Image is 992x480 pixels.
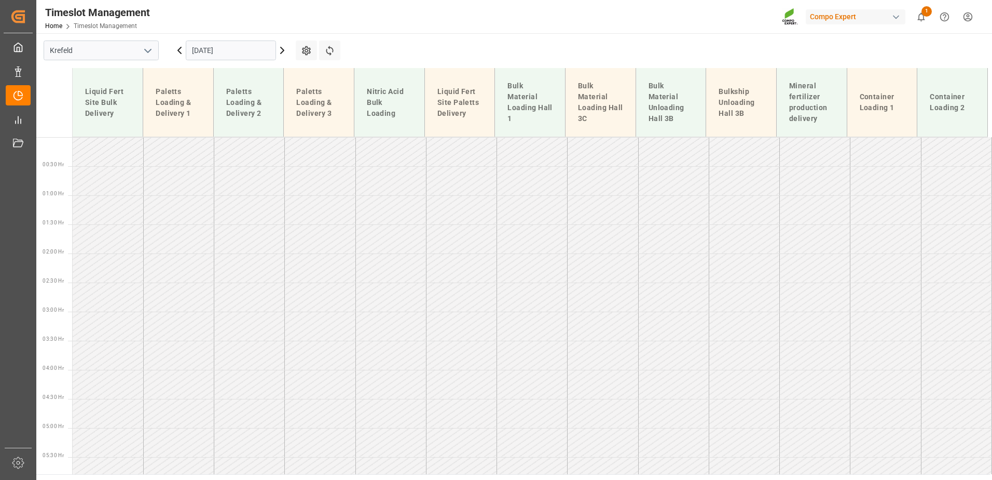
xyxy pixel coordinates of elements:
[222,82,275,123] div: Paletts Loading & Delivery 2
[43,452,64,458] span: 05:30 Hr
[806,7,910,26] button: Compo Expert
[45,5,150,20] div: Timeslot Management
[151,82,205,123] div: Paletts Loading & Delivery 1
[910,5,933,29] button: show 1 new notifications
[363,82,416,123] div: Nitric Acid Bulk Loading
[926,87,979,117] div: Container Loading 2
[785,76,838,128] div: Mineral fertilizer production delivery
[856,87,909,117] div: Container Loading 1
[81,82,134,123] div: Liquid Fert Site Bulk Delivery
[806,9,905,24] div: Compo Expert
[921,6,932,17] span: 1
[574,76,627,128] div: Bulk Material Loading Hall 3C
[43,394,64,400] span: 04:30 Hr
[43,191,64,196] span: 01:00 Hr
[43,365,64,371] span: 04:00 Hr
[140,43,155,59] button: open menu
[43,249,64,255] span: 02:00 Hr
[45,22,62,30] a: Home
[43,278,64,284] span: 02:30 Hr
[782,8,798,26] img: Screenshot%202023-09-29%20at%2010.02.21.png_1712312052.png
[433,82,487,123] div: Liquid Fert Site Paletts Delivery
[186,41,276,60] input: DD.MM.YYYY
[714,82,768,123] div: Bulkship Unloading Hall 3B
[644,76,698,128] div: Bulk Material Unloading Hall 3B
[43,162,64,167] span: 00:30 Hr
[933,5,956,29] button: Help Center
[43,336,64,342] span: 03:30 Hr
[43,423,64,429] span: 05:00 Hr
[292,82,346,123] div: Paletts Loading & Delivery 3
[503,76,557,128] div: Bulk Material Loading Hall 1
[43,307,64,313] span: 03:00 Hr
[44,41,159,60] input: Type to search/select
[43,220,64,225] span: 01:30 Hr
